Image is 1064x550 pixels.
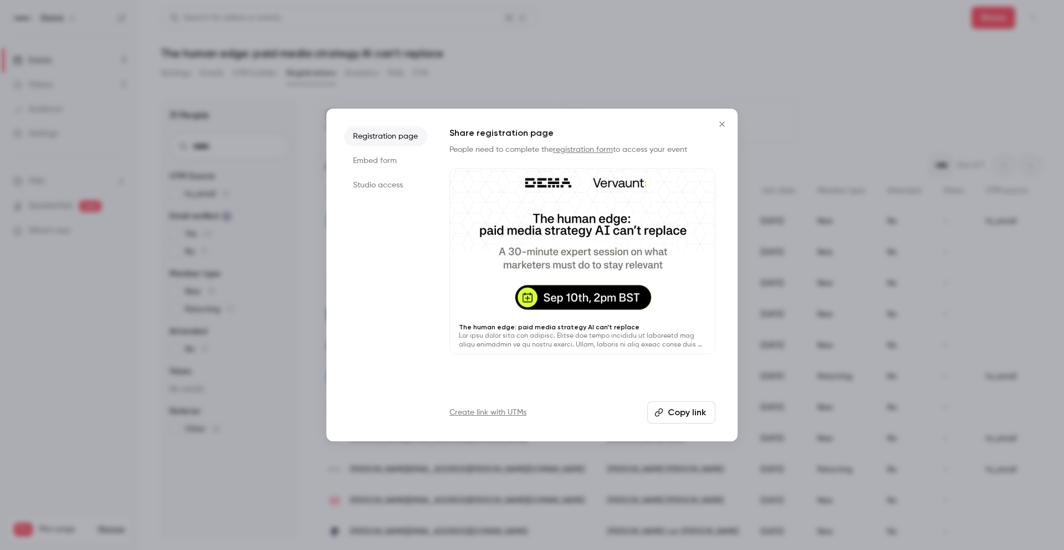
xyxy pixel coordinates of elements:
[344,175,427,195] li: Studio access
[449,126,715,140] h1: Share registration page
[344,151,427,171] li: Embed form
[459,332,706,349] p: Lor ipsu dolor sita con adipisc. Elitse doe tempo incididu ut laboreetd mag aliqu enimadmin ve qu...
[449,144,715,155] p: People need to complete the to access your event
[553,146,613,154] a: registration form
[449,169,715,354] a: The human edge: paid media strategy AI can’t replaceLor ipsu dolor sita con adipisc. Elitse doe t...
[647,401,715,424] button: Copy link
[449,407,526,418] a: Create link with UTMs
[459,323,706,332] p: The human edge: paid media strategy AI can’t replace
[344,126,427,146] li: Registration page
[711,113,733,135] button: Close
